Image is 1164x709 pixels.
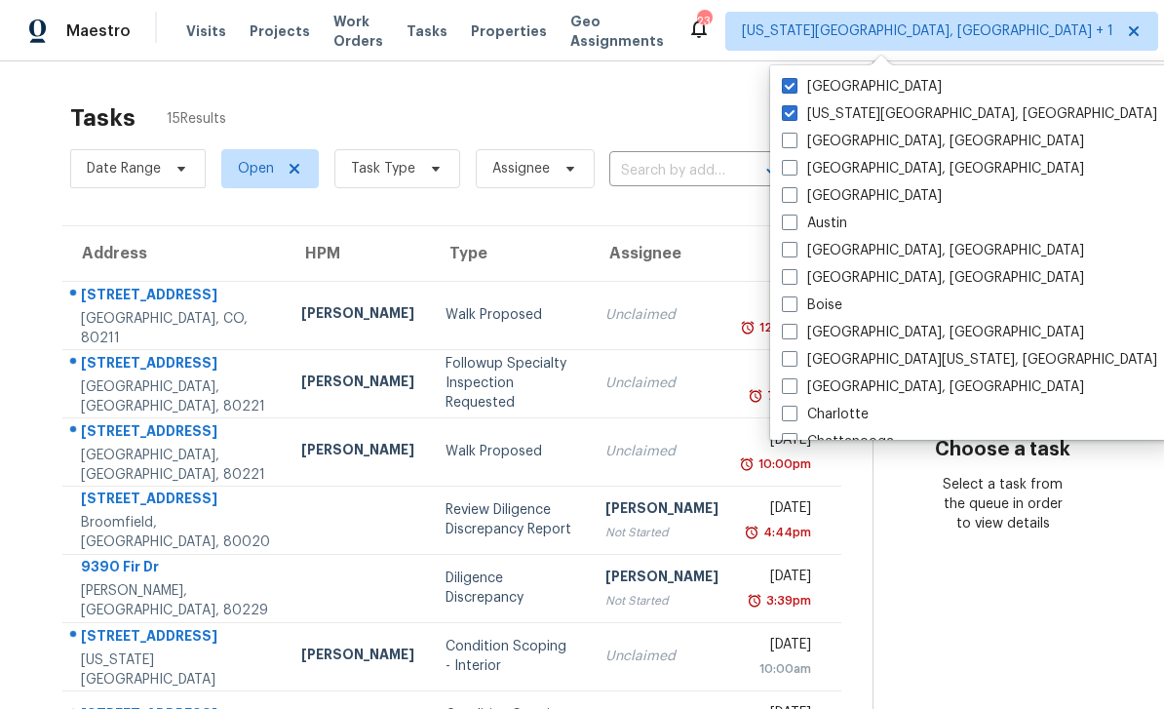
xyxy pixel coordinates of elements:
[81,650,270,689] div: [US_STATE][GEOGRAPHIC_DATA]
[238,159,274,178] span: Open
[301,372,414,396] div: [PERSON_NAME]
[782,132,1084,151] label: [GEOGRAPHIC_DATA], [GEOGRAPHIC_DATA]
[81,421,270,446] div: [STREET_ADDRESS]
[748,386,763,406] img: Overdue Alarm Icon
[301,440,414,464] div: [PERSON_NAME]
[935,440,1070,459] h3: Choose a task
[81,309,270,348] div: [GEOGRAPHIC_DATA], CO, 80211
[744,523,759,542] img: Overdue Alarm Icon
[167,109,226,129] span: 15 Results
[81,489,270,513] div: [STREET_ADDRESS]
[446,500,574,539] div: Review Diligence Discrepancy Report
[782,104,1157,124] label: [US_STATE][GEOGRAPHIC_DATA], [GEOGRAPHIC_DATA]
[782,432,894,452] label: Chattanooga
[301,303,414,328] div: [PERSON_NAME]
[430,226,590,281] th: Type
[750,635,810,659] div: [DATE]
[782,159,1084,178] label: [GEOGRAPHIC_DATA], [GEOGRAPHIC_DATA]
[782,405,869,424] label: Charlotte
[446,354,574,413] div: Followup Specialty Inspection Requested
[446,637,574,676] div: Condition Scoping - Interior
[605,523,718,542] div: Not Started
[81,446,270,485] div: [GEOGRAPHIC_DATA], [GEOGRAPHIC_DATA], 80221
[782,295,842,315] label: Boise
[750,362,810,386] div: [DATE]
[750,659,810,679] div: 10:00am
[782,350,1157,370] label: [GEOGRAPHIC_DATA][US_STATE], [GEOGRAPHIC_DATA]
[782,377,1084,397] label: [GEOGRAPHIC_DATA], [GEOGRAPHIC_DATA]
[609,156,729,186] input: Search by address
[301,645,414,669] div: [PERSON_NAME]
[763,386,811,406] div: 7:50pm
[471,21,547,41] span: Properties
[605,442,718,461] div: Unclaimed
[759,523,811,542] div: 4:44pm
[333,12,383,51] span: Work Orders
[81,285,270,309] div: [STREET_ADDRESS]
[250,21,310,41] span: Projects
[81,353,270,377] div: [STREET_ADDRESS]
[81,581,270,620] div: [PERSON_NAME], [GEOGRAPHIC_DATA], 80229
[570,12,664,51] span: Geo Assignments
[186,21,226,41] span: Visits
[62,226,286,281] th: Address
[446,569,574,608] div: Diligence Discrepancy
[446,442,574,461] div: Walk Proposed
[739,454,755,474] img: Overdue Alarm Icon
[66,21,131,41] span: Maestro
[740,318,756,337] img: Overdue Alarm Icon
[605,591,718,611] div: Not Started
[697,12,711,31] div: 23
[605,647,718,666] div: Unclaimed
[605,374,718,393] div: Unclaimed
[81,377,270,416] div: [GEOGRAPHIC_DATA], [GEOGRAPHIC_DATA], 80221
[750,567,810,591] div: [DATE]
[750,430,810,454] div: [DATE]
[87,159,161,178] span: Date Range
[756,318,811,337] div: 12:00pm
[782,323,1084,342] label: [GEOGRAPHIC_DATA], [GEOGRAPHIC_DATA]
[351,159,415,178] span: Task Type
[407,24,447,38] span: Tasks
[750,498,810,523] div: [DATE]
[750,294,810,318] div: [DATE]
[782,186,942,206] label: [GEOGRAPHIC_DATA]
[605,498,718,523] div: [PERSON_NAME]
[782,214,847,233] label: Austin
[590,226,734,281] th: Assignee
[762,591,811,611] div: 3:39pm
[605,567,718,591] div: [PERSON_NAME]
[81,513,270,552] div: Broomfield, [GEOGRAPHIC_DATA], 80020
[286,226,430,281] th: HPM
[755,454,811,474] div: 10:00pm
[605,305,718,325] div: Unclaimed
[747,591,762,611] img: Overdue Alarm Icon
[81,626,270,650] div: [STREET_ADDRESS]
[70,108,136,128] h2: Tasks
[446,305,574,325] div: Walk Proposed
[938,475,1067,533] div: Select a task from the queue in order to view details
[782,268,1084,288] label: [GEOGRAPHIC_DATA], [GEOGRAPHIC_DATA]
[782,241,1084,260] label: [GEOGRAPHIC_DATA], [GEOGRAPHIC_DATA]
[782,77,942,97] label: [GEOGRAPHIC_DATA]
[758,158,786,185] button: Open
[742,21,1113,41] span: [US_STATE][GEOGRAPHIC_DATA], [GEOGRAPHIC_DATA] + 1
[492,159,550,178] span: Assignee
[734,226,840,281] th: Due
[81,557,270,581] div: 9390 Fir Dr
